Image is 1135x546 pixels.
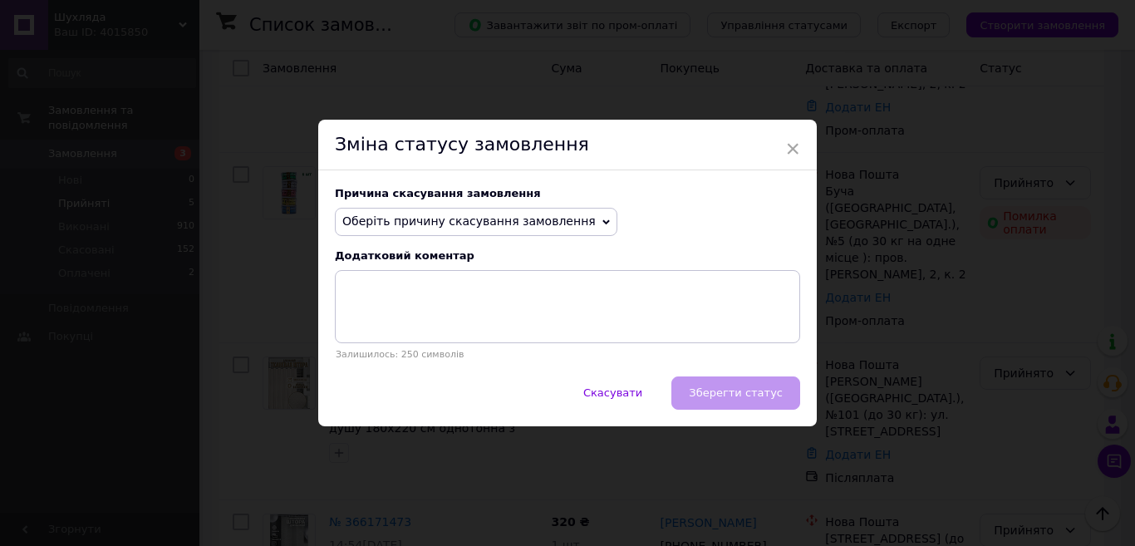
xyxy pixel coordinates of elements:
div: Причина скасування замовлення [335,187,800,199]
div: Зміна статусу замовлення [318,120,817,170]
button: Скасувати [566,376,660,410]
div: Додатковий коментар [335,249,800,262]
span: Оберіть причину скасування замовлення [342,214,596,228]
span: × [785,135,800,163]
p: Залишилось: 250 символів [335,349,800,360]
span: Скасувати [583,386,642,399]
